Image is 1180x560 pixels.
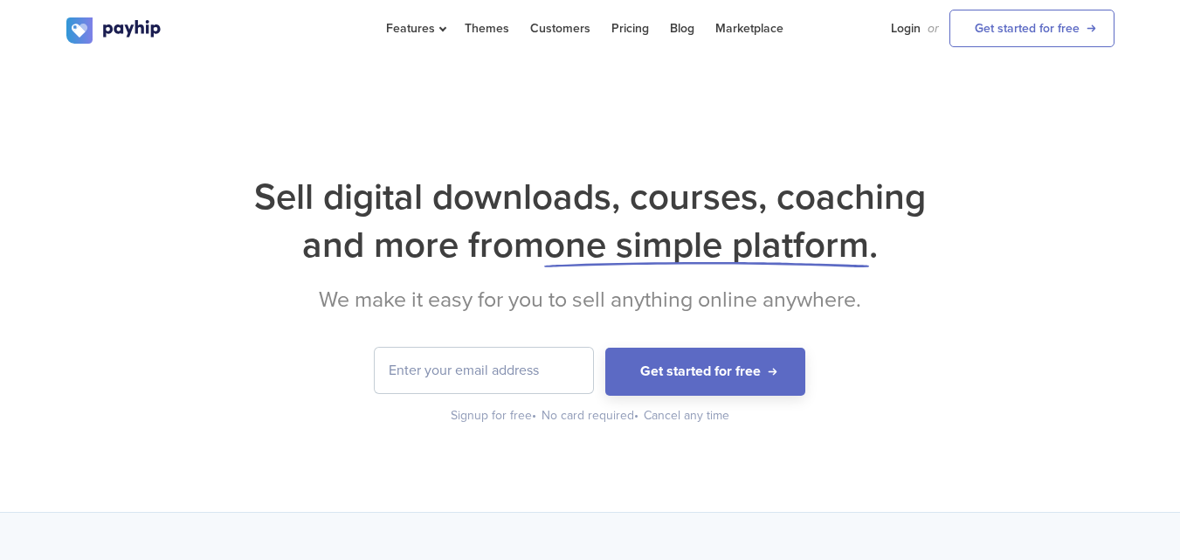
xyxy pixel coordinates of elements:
[386,21,444,36] span: Features
[451,407,538,425] div: Signup for free
[869,223,878,267] span: .
[66,17,162,44] img: logo.svg
[634,408,638,423] span: •
[949,10,1114,47] a: Get started for free
[605,348,805,396] button: Get started for free
[542,407,640,425] div: No card required
[66,287,1114,313] h2: We make it easy for you to sell anything online anywhere.
[644,407,729,425] div: Cancel any time
[375,348,593,393] input: Enter your email address
[66,173,1114,269] h1: Sell digital downloads, courses, coaching and more from
[532,408,536,423] span: •
[544,223,869,267] span: one simple platform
